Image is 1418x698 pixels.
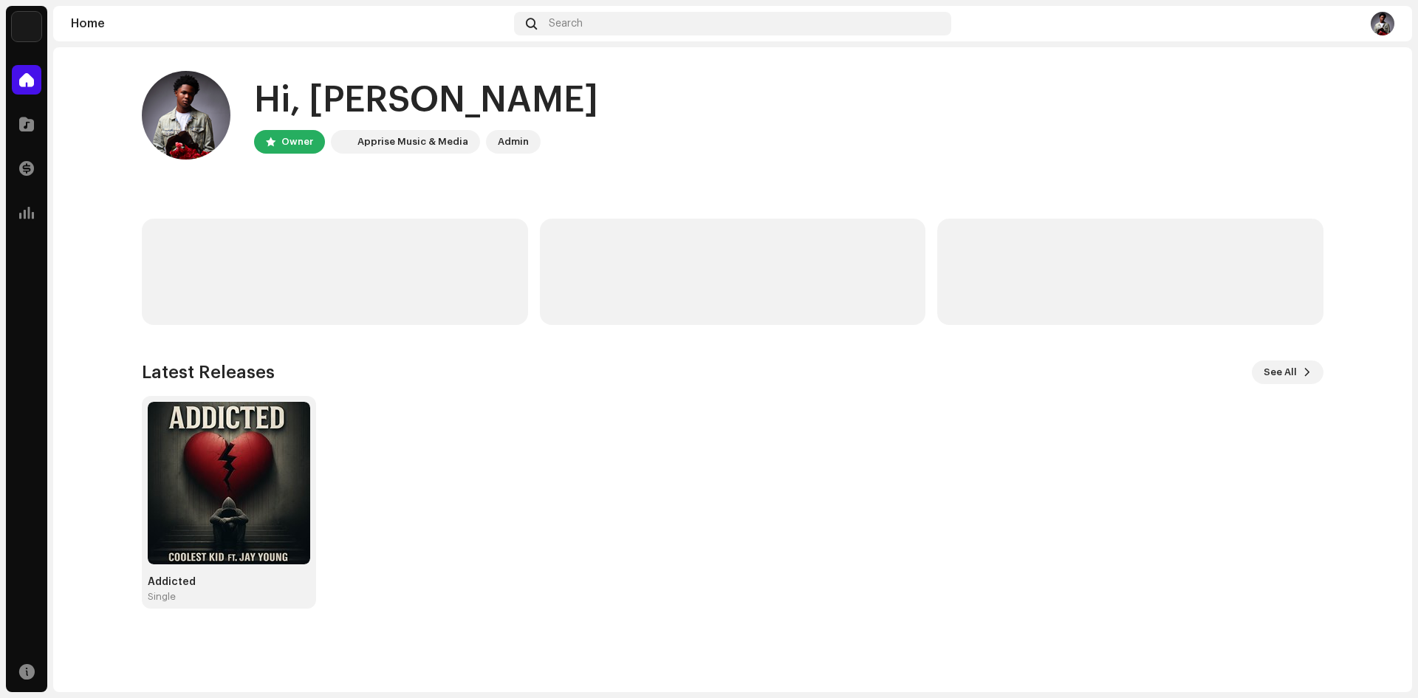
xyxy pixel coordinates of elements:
[1252,360,1323,384] button: See All
[498,133,529,151] div: Admin
[549,18,583,30] span: Search
[142,71,230,160] img: 9f678b3a-7672-4cbf-9add-149dcc6e41a3
[334,133,352,151] img: 1c16f3de-5afb-4452-805d-3f3454e20b1b
[357,133,468,151] div: Apprise Music & Media
[71,18,508,30] div: Home
[1264,357,1297,387] span: See All
[12,12,41,41] img: 1c16f3de-5afb-4452-805d-3f3454e20b1b
[281,133,313,151] div: Owner
[1371,12,1394,35] img: 9f678b3a-7672-4cbf-9add-149dcc6e41a3
[148,591,176,603] div: Single
[254,77,598,124] div: Hi, [PERSON_NAME]
[142,360,275,384] h3: Latest Releases
[148,402,310,564] img: b854a58f-9e47-437b-a41c-8df5f83d5cfb
[148,576,310,588] div: Addicted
